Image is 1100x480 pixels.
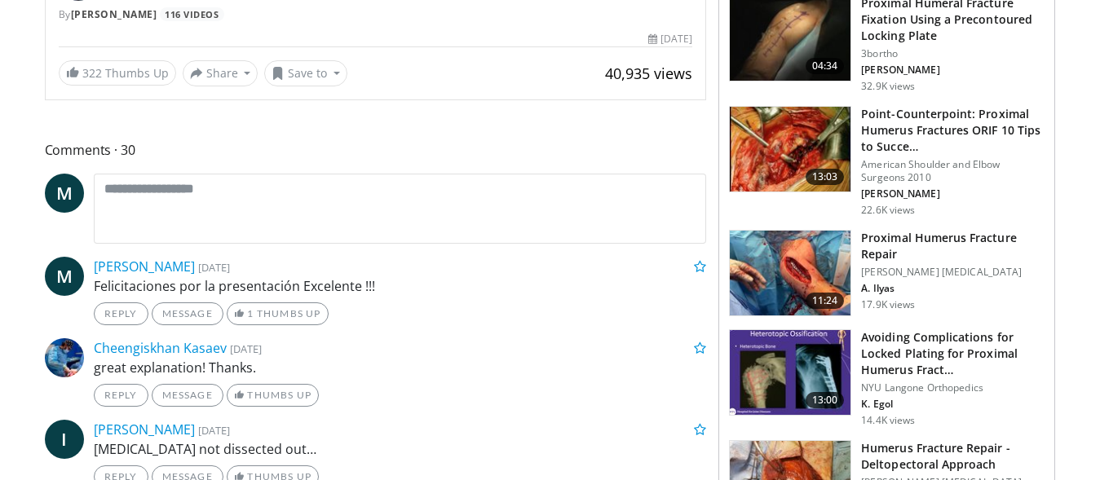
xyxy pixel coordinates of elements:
[806,169,845,185] span: 13:03
[861,398,1045,411] p: K. Egol
[45,257,84,296] a: M
[45,338,84,377] img: Avatar
[730,107,850,192] img: dura_1.png.150x105_q85_crop-smart_upscale.jpg
[861,64,1045,77] p: [PERSON_NAME]
[230,341,262,356] small: [DATE]
[183,60,258,86] button: Share
[59,60,176,86] a: 322 Thumbs Up
[605,64,692,83] span: 40,935 views
[729,106,1045,217] a: 13:03 Point-Counterpoint: Proximal Humerus Fractures ORIF 10 Tips to Succe… American Shoulder and...
[861,158,1045,184] p: American Shoulder and Elbow Surgeons 2010
[861,282,1045,295] p: A. Ilyas
[94,258,195,275] a: [PERSON_NAME]
[861,187,1045,200] p: [PERSON_NAME]
[71,7,157,21] a: [PERSON_NAME]
[160,7,224,21] a: 116 Videos
[94,439,707,459] p: [MEDICAL_DATA] not dissected out…
[806,293,845,309] span: 11:24
[45,139,707,161] span: Comments 30
[861,381,1045,394] p: NYU Langone Orthopedics
[861,47,1045,60] p: 3bortho
[198,423,230,438] small: [DATE]
[861,414,915,427] p: 14.4K views
[94,302,148,325] a: Reply
[45,174,84,213] a: M
[45,420,84,459] a: I
[227,384,319,407] a: Thumbs Up
[861,329,1045,378] h3: Avoiding Complications for Locked Plating for Proximal Humerus Fract…
[861,80,915,93] p: 32.9K views
[730,231,850,315] img: 942ab6a0-b2b1-454f-86f4-6c6fa0cc43bd.150x105_q85_crop-smart_upscale.jpg
[264,60,347,86] button: Save to
[94,358,707,377] p: great explanation! Thanks.
[94,421,195,438] a: [PERSON_NAME]
[729,329,1045,427] a: 13:00 Avoiding Complications for Locked Plating for Proximal Humerus Fract… NYU Langone Orthopedi...
[861,298,915,311] p: 17.9K views
[861,230,1045,262] h3: Proximal Humerus Fracture Repair
[861,204,915,217] p: 22.6K views
[861,440,1045,473] h3: Humerus Fracture Repair - Deltopectoral Approach
[152,384,223,407] a: Message
[729,230,1045,316] a: 11:24 Proximal Humerus Fracture Repair [PERSON_NAME] [MEDICAL_DATA] A. Ilyas 17.9K views
[861,266,1045,279] p: [PERSON_NAME] [MEDICAL_DATA]
[648,32,692,46] div: [DATE]
[227,302,329,325] a: 1 Thumbs Up
[806,392,845,408] span: 13:00
[198,260,230,275] small: [DATE]
[861,106,1045,155] h3: Point-Counterpoint: Proximal Humerus Fractures ORIF 10 Tips to Succe…
[94,276,707,296] p: Felicitaciones por la presentación Excelente !!!
[82,65,102,81] span: 322
[730,330,850,415] img: egol_hum_1.png.150x105_q85_crop-smart_upscale.jpg
[152,302,223,325] a: Message
[247,307,254,319] span: 1
[94,339,227,357] a: Cheengiskhan Kasaev
[806,58,845,74] span: 04:34
[94,384,148,407] a: Reply
[59,7,693,22] div: By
